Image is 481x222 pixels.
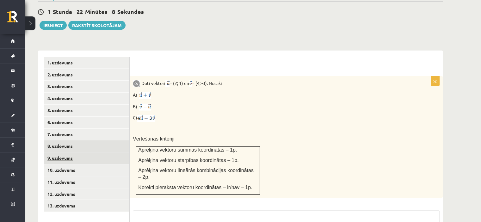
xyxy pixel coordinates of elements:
[165,80,170,87] img: jPQBiKhfiW20VqgAAAABJRU5ErkJggg==
[44,176,129,188] a: 11. uzdevums
[133,91,408,99] p: A)
[77,8,83,15] span: 22
[189,80,192,87] img: u17AQePt8oIoO1bAAAAAElFTkSuQmCC
[138,168,254,180] span: Aprēķina vektoru lineārās kombinācijas koordinātas – 2p.
[138,185,252,190] span: Korekti pieraksta vektoru koordinātas – ir/nav – 1p.
[44,200,129,212] a: 13. uzdevums
[133,80,140,87] img: 9k=
[138,158,239,163] span: Aprēķina vektoru starpības koordinātas – 1p.
[44,152,129,164] a: 9. uzdevums
[44,81,129,92] a: 3. uzdevums
[133,79,408,87] p: Doti vektori = (2; 1) un = (4; -3). Nosaki
[133,103,408,111] p: B)
[136,66,138,68] img: Balts.png
[53,8,72,15] span: Stunda
[112,8,115,15] span: 8
[44,69,129,81] a: 2. uzdevums
[44,93,129,104] a: 4. uzdevums
[133,114,408,122] p: C)
[133,136,175,141] span: Vērtēšanas kritēriji
[44,129,129,140] a: 7. uzdevums
[431,76,440,86] p: 5p
[44,164,129,176] a: 10. uzdevums
[44,105,129,116] a: 5. uzdevums
[137,115,155,122] img: QJH5tlC9gohoAAAAABJRU5ErkJggg==
[117,8,144,15] span: Sekundes
[139,104,151,111] img: zjLUdXMdwAAAABJRU5ErkJggg==
[44,188,129,200] a: 12. uzdevums
[139,92,151,99] img: 1D5BagjtS0Aqys8AAAAAElFTkSuQmCC
[47,8,51,15] span: 1
[85,8,108,15] span: Minūtes
[44,117,129,128] a: 6. uzdevums
[7,11,25,27] a: Rīgas 1. Tālmācības vidusskola
[44,57,129,69] a: 1. uzdevums
[44,140,129,152] a: 8. uzdevums
[68,21,126,30] a: Rakstīt skolotājam
[138,147,237,153] span: Aprēķina vektoru summas koordinātas – 1p.
[40,21,67,30] button: Iesniegt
